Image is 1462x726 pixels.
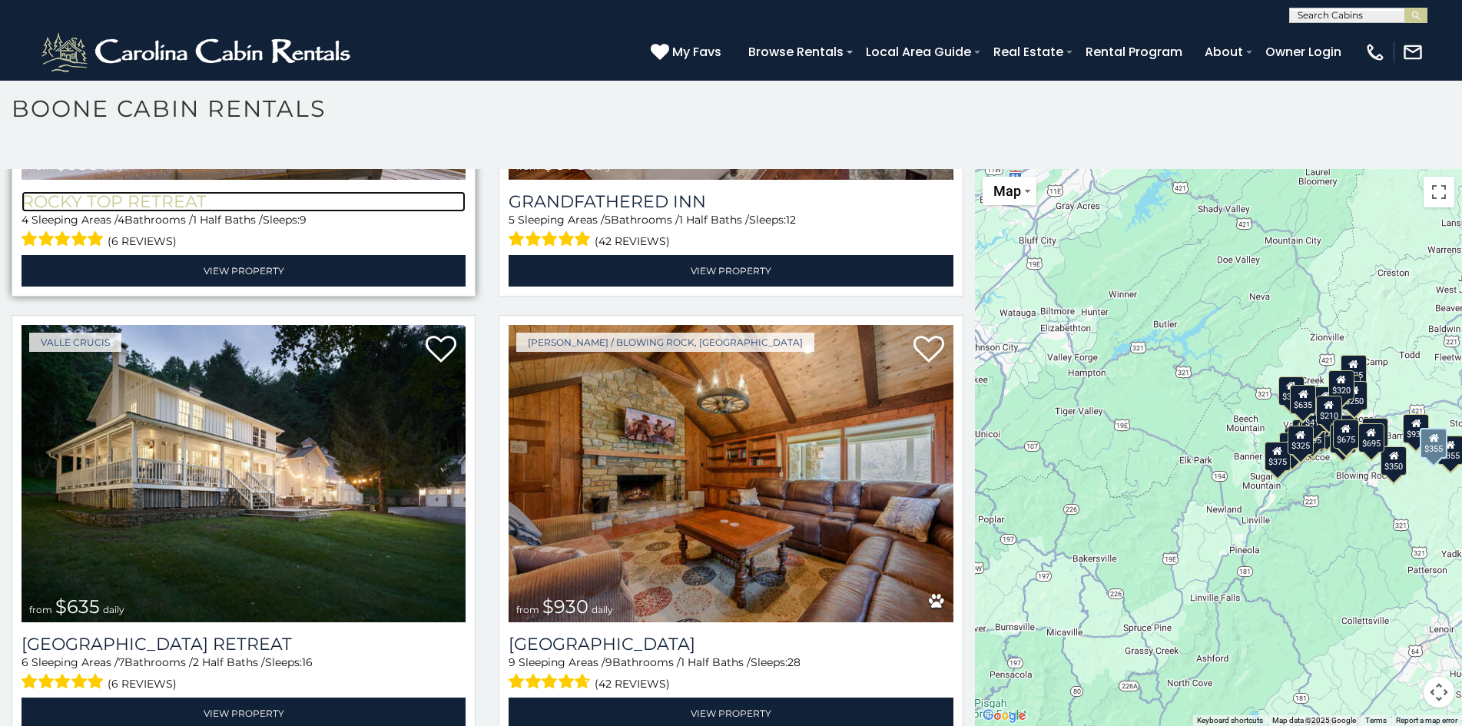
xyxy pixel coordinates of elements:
[986,38,1071,65] a: Real Estate
[22,255,466,287] a: View Property
[1272,716,1356,724] span: Map data ©2025 Google
[103,604,124,615] span: daily
[595,674,670,694] span: (42 reviews)
[509,255,953,287] a: View Property
[1078,38,1190,65] a: Rental Program
[1315,395,1341,424] div: $210
[509,634,953,655] h3: Appalachian Mountain Lodge
[38,29,357,75] img: White-1-2.png
[1365,716,1387,724] a: Terms
[1403,413,1429,443] div: $930
[426,334,456,366] a: Add to favorites
[1288,425,1314,454] div: $325
[983,177,1036,205] button: Change map style
[22,325,466,622] img: Valley Farmhouse Retreat
[509,325,953,622] a: Appalachian Mountain Lodge from $930 daily
[509,655,953,694] div: Sleeping Areas / Bathrooms / Sleeps:
[1424,677,1454,708] button: Map camera controls
[1396,716,1457,724] a: Report a map error
[913,334,944,366] a: Add to favorites
[22,634,466,655] a: [GEOGRAPHIC_DATA] Retreat
[605,655,612,669] span: 9
[1341,381,1368,410] div: $250
[22,634,466,655] h3: Valley Farmhouse Retreat
[1197,38,1251,65] a: About
[979,706,1029,726] a: Open this area in Google Maps (opens a new window)
[55,595,100,618] span: $635
[509,191,953,212] a: Grandfathered Inn
[1312,386,1338,416] div: $565
[108,231,177,251] span: (6 reviews)
[786,213,796,227] span: 12
[1331,414,1358,443] div: $395
[1301,403,1328,432] div: $410
[509,634,953,655] a: [GEOGRAPHIC_DATA]
[300,213,307,227] span: 9
[193,655,265,669] span: 2 Half Baths /
[542,595,588,618] span: $930
[509,212,953,251] div: Sleeping Areas / Bathrooms / Sleeps:
[509,325,953,622] img: Appalachian Mountain Lodge
[1265,442,1291,471] div: $375
[22,655,466,694] div: Sleeping Areas / Bathrooms / Sleeps:
[22,655,28,669] span: 6
[193,213,263,227] span: 1 Half Baths /
[118,213,124,227] span: 4
[118,655,124,669] span: 7
[302,655,313,669] span: 16
[509,655,516,669] span: 9
[1341,354,1367,383] div: $525
[108,674,177,694] span: (6 reviews)
[22,325,466,622] a: Valley Farmhouse Retreat from $635 daily
[1258,38,1349,65] a: Owner Login
[858,38,979,65] a: Local Area Guide
[1424,177,1454,207] button: Toggle fullscreen view
[595,231,670,251] span: (42 reviews)
[1402,41,1424,63] img: mail-regular-white.png
[509,213,515,227] span: 5
[1381,446,1407,475] div: $350
[979,706,1029,726] img: Google
[516,604,539,615] span: from
[1333,419,1359,448] div: $675
[22,213,28,227] span: 4
[592,604,613,615] span: daily
[22,191,466,212] a: Rocky Top Retreat
[1279,433,1305,462] div: $330
[1328,370,1354,399] div: $320
[787,655,801,669] span: 28
[1314,413,1340,443] div: $225
[1197,715,1263,726] button: Keyboard shortcuts
[1358,423,1384,452] div: $695
[29,333,121,352] a: Valle Crucis
[1420,427,1447,458] div: $355
[1278,376,1305,405] div: $305
[605,213,611,227] span: 5
[1364,41,1386,63] img: phone-regular-white.png
[516,333,814,352] a: [PERSON_NAME] / Blowing Rock, [GEOGRAPHIC_DATA]
[993,183,1021,199] span: Map
[1361,417,1387,446] div: $380
[29,604,52,615] span: from
[672,42,721,61] span: My Favs
[681,655,751,669] span: 1 Half Baths /
[1290,385,1316,414] div: $635
[679,213,749,227] span: 1 Half Baths /
[651,42,725,62] a: My Favs
[22,212,466,251] div: Sleeping Areas / Bathrooms / Sleeps:
[1330,423,1356,453] div: $315
[741,38,851,65] a: Browse Rentals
